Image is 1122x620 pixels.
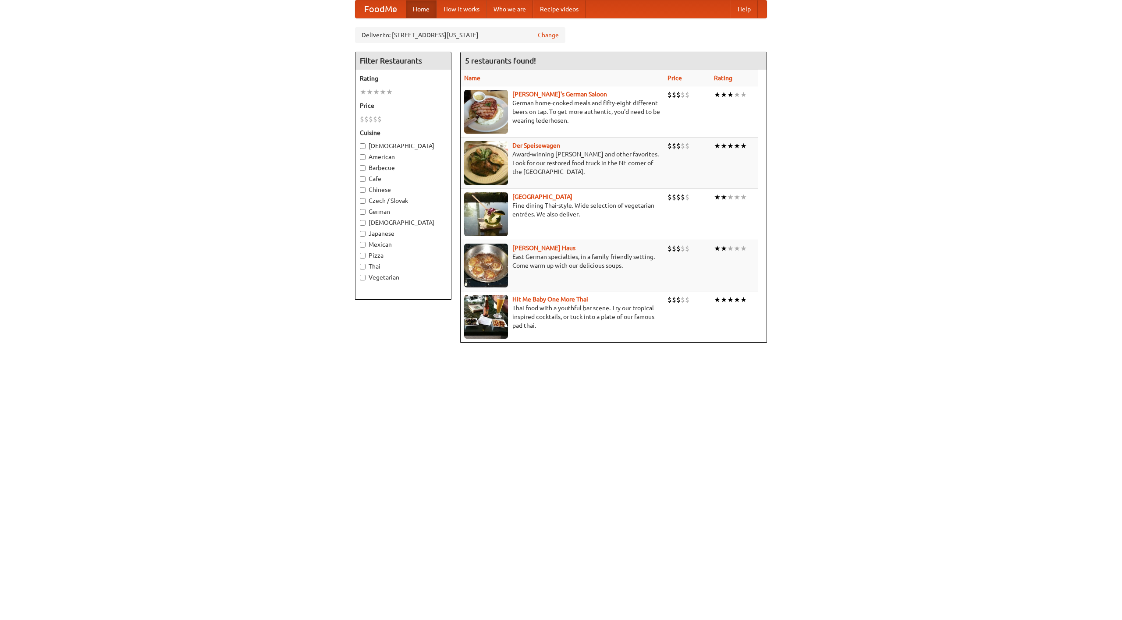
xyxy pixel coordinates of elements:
a: Der Speisewagen [512,142,560,149]
li: $ [668,295,672,305]
li: ★ [727,192,734,202]
li: $ [685,141,689,151]
li: ★ [734,90,740,99]
img: speisewagen.jpg [464,141,508,185]
label: [DEMOGRAPHIC_DATA] [360,218,447,227]
label: Vegetarian [360,273,447,282]
h4: Filter Restaurants [355,52,451,70]
li: ★ [721,244,727,253]
li: $ [676,141,681,151]
a: Help [731,0,758,18]
label: Cafe [360,174,447,183]
a: Home [406,0,437,18]
a: [PERSON_NAME]'s German Saloon [512,91,607,98]
li: ★ [727,244,734,253]
input: [DEMOGRAPHIC_DATA] [360,143,366,149]
li: $ [668,141,672,151]
label: Japanese [360,229,447,238]
img: satay.jpg [464,192,508,236]
li: ★ [740,295,747,305]
li: $ [364,114,369,124]
li: $ [685,295,689,305]
h5: Cuisine [360,128,447,137]
li: ★ [734,141,740,151]
li: $ [676,244,681,253]
li: $ [373,114,377,124]
p: Fine dining Thai-style. Wide selection of vegetarian entrées. We also deliver. [464,201,660,219]
li: $ [668,244,672,253]
input: Mexican [360,242,366,248]
li: $ [672,141,676,151]
label: American [360,152,447,161]
li: ★ [734,295,740,305]
li: ★ [740,192,747,202]
label: Pizza [360,251,447,260]
input: Czech / Slovak [360,198,366,204]
img: babythai.jpg [464,295,508,339]
li: ★ [721,192,727,202]
li: $ [672,192,676,202]
li: ★ [714,295,721,305]
li: $ [676,192,681,202]
a: Change [538,31,559,39]
li: $ [681,244,685,253]
li: ★ [360,87,366,97]
p: Thai food with a youthful bar scene. Try our tropical inspired cocktails, or tuck into a plate of... [464,304,660,330]
li: ★ [386,87,393,97]
input: Thai [360,264,366,269]
label: Chinese [360,185,447,194]
li: ★ [734,244,740,253]
li: ★ [373,87,380,97]
li: ★ [721,90,727,99]
a: How it works [437,0,486,18]
input: [DEMOGRAPHIC_DATA] [360,220,366,226]
li: $ [676,90,681,99]
a: Who we are [486,0,533,18]
li: ★ [727,141,734,151]
input: Cafe [360,176,366,182]
li: $ [681,295,685,305]
li: ★ [721,295,727,305]
li: ★ [714,141,721,151]
b: Hit Me Baby One More Thai [512,296,588,303]
label: [DEMOGRAPHIC_DATA] [360,142,447,150]
input: Japanese [360,231,366,237]
label: Czech / Slovak [360,196,447,205]
input: Pizza [360,253,366,259]
li: ★ [727,295,734,305]
a: FoodMe [355,0,406,18]
input: Chinese [360,187,366,193]
a: Name [464,74,480,81]
li: $ [681,192,685,202]
li: ★ [380,87,386,97]
input: Vegetarian [360,275,366,280]
li: ★ [727,90,734,99]
li: ★ [721,141,727,151]
li: $ [369,114,373,124]
li: $ [685,244,689,253]
p: German home-cooked meals and fifty-eight different beers on tap. To get more authentic, you'd nee... [464,99,660,125]
a: Recipe videos [533,0,586,18]
input: Barbecue [360,165,366,171]
li: $ [672,90,676,99]
li: $ [672,244,676,253]
h5: Price [360,101,447,110]
li: ★ [714,244,721,253]
a: [GEOGRAPHIC_DATA] [512,193,572,200]
li: $ [685,192,689,202]
p: Award-winning [PERSON_NAME] and other favorites. Look for our restored food truck in the NE corne... [464,150,660,176]
li: $ [668,90,672,99]
p: East German specialties, in a family-friendly setting. Come warm up with our delicious soups. [464,252,660,270]
label: German [360,207,447,216]
h5: Rating [360,74,447,83]
li: ★ [714,90,721,99]
li: $ [676,295,681,305]
li: $ [377,114,382,124]
li: $ [681,90,685,99]
a: [PERSON_NAME] Haus [512,244,575,252]
a: Rating [714,74,732,81]
label: Mexican [360,240,447,249]
li: ★ [714,192,721,202]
